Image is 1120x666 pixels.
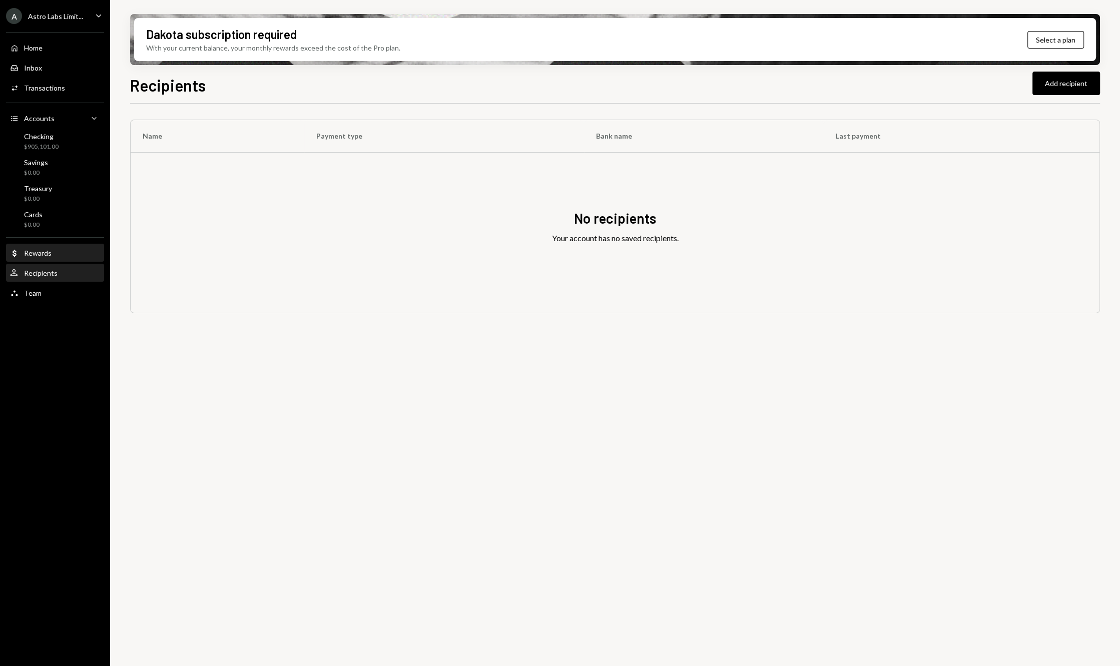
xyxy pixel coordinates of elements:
[6,59,104,77] a: Inbox
[6,39,104,57] a: Home
[1027,31,1084,49] button: Select a plan
[146,43,400,53] div: With your current balance, your monthly rewards exceed the cost of the Pro plan.
[6,264,104,282] a: Recipients
[6,109,104,127] a: Accounts
[131,120,304,152] th: Name
[6,284,104,302] a: Team
[24,114,55,123] div: Accounts
[24,249,52,257] div: Rewards
[24,44,43,52] div: Home
[584,120,824,152] th: Bank name
[6,244,104,262] a: Rewards
[824,120,1099,152] th: Last payment
[28,12,83,21] div: Astro Labs Limit...
[574,209,656,228] div: No recipients
[24,221,43,229] div: $0.00
[304,120,584,152] th: Payment type
[24,64,42,72] div: Inbox
[130,75,206,95] h1: Recipients
[24,289,42,297] div: Team
[24,210,43,219] div: Cards
[1032,72,1100,95] button: Add recipient
[24,269,58,277] div: Recipients
[146,26,297,43] div: Dakota subscription required
[24,184,52,193] div: Treasury
[6,8,22,24] div: A
[6,207,104,231] a: Cards$0.00
[24,158,48,167] div: Savings
[6,181,104,205] a: Treasury$0.00
[24,143,59,151] div: $905,101.00
[24,195,52,203] div: $0.00
[6,129,104,153] a: Checking$905,101.00
[6,79,104,97] a: Transactions
[6,155,104,179] a: Savings$0.00
[24,169,48,177] div: $0.00
[24,84,65,92] div: Transactions
[24,132,59,141] div: Checking
[552,232,679,244] div: Your account has no saved recipients.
